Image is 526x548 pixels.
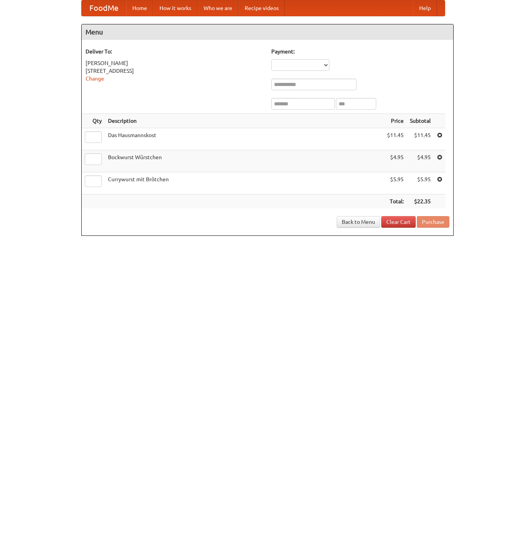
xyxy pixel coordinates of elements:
[407,114,434,128] th: Subtotal
[407,172,434,194] td: $5.95
[86,59,264,67] div: [PERSON_NAME]
[197,0,238,16] a: Who we are
[105,114,384,128] th: Description
[407,194,434,209] th: $22.35
[384,150,407,172] td: $4.95
[381,216,416,228] a: Clear Cart
[337,216,380,228] a: Back to Menu
[384,128,407,150] td: $11.45
[86,48,264,55] h5: Deliver To:
[153,0,197,16] a: How it works
[105,172,384,194] td: Currywurst mit Brötchen
[238,0,285,16] a: Recipe videos
[384,172,407,194] td: $5.95
[407,150,434,172] td: $4.95
[86,67,264,75] div: [STREET_ADDRESS]
[417,216,449,228] button: Purchase
[384,194,407,209] th: Total:
[105,150,384,172] td: Bockwurst Würstchen
[82,24,453,40] h4: Menu
[126,0,153,16] a: Home
[82,114,105,128] th: Qty
[413,0,437,16] a: Help
[86,76,104,82] a: Change
[384,114,407,128] th: Price
[105,128,384,150] td: Das Hausmannskost
[271,48,449,55] h5: Payment:
[407,128,434,150] td: $11.45
[82,0,126,16] a: FoodMe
